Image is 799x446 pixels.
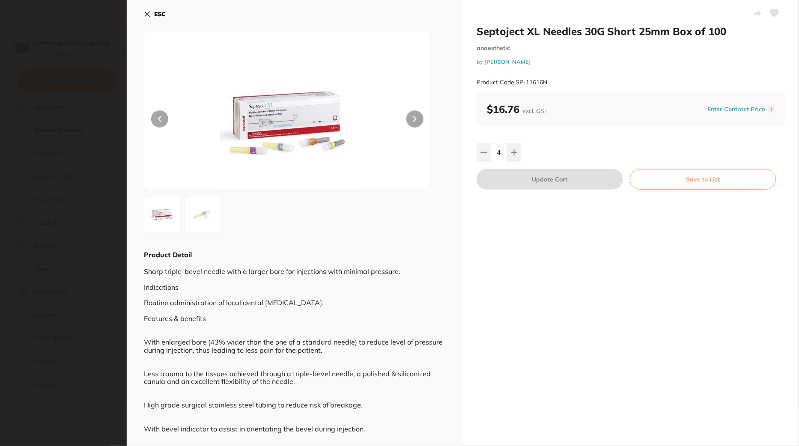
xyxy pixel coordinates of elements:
[484,58,531,65] a: [PERSON_NAME]
[144,250,192,259] b: Product Detail
[202,54,373,189] img: NTQuanBn
[477,45,785,52] small: anaesthetic
[630,169,776,190] button: Save to List
[477,25,785,38] h2: Septoject XL Needles 30G Short 25mm Box of 100
[768,106,775,113] label: i
[144,7,166,21] button: ESC
[187,199,218,230] img: NTRfMi5qcGc
[477,79,547,86] small: Product Code: SP-11616N
[477,169,623,190] button: Update Cart
[147,199,178,230] img: NTQuanBn
[705,105,768,113] button: Enter Contract Price
[522,107,548,115] span: excl. GST
[477,59,785,65] small: by
[487,103,548,116] b: $16.76
[154,10,166,18] b: ESC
